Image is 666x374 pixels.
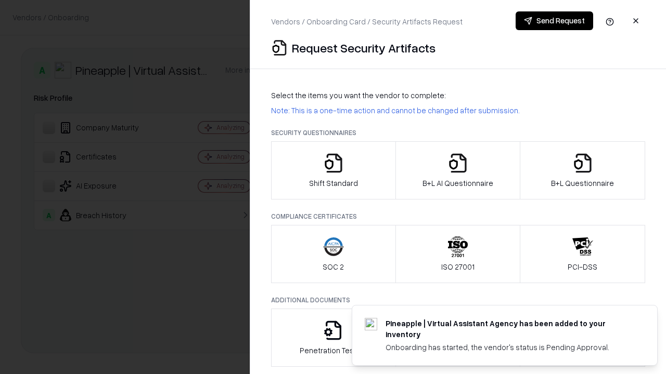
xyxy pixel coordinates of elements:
[271,296,645,304] p: Additional Documents
[271,90,645,101] p: Select the items you want the vendor to complete:
[516,11,593,30] button: Send Request
[300,345,367,356] p: Penetration Testing
[309,178,358,189] p: Shift Standard
[271,309,396,367] button: Penetration Testing
[271,16,463,27] p: Vendors / Onboarding Card / Security Artifacts Request
[422,178,493,189] p: B+L AI Questionnaire
[365,318,377,330] img: trypineapple.com
[271,141,396,199] button: Shift Standard
[441,261,475,272] p: ISO 27001
[520,225,645,283] button: PCI-DSS
[271,128,645,137] p: Security Questionnaires
[395,225,521,283] button: ISO 27001
[271,225,396,283] button: SOC 2
[520,141,645,199] button: B+L Questionnaire
[292,39,436,56] p: Request Security Artifacts
[551,178,614,189] p: B+L Questionnaire
[271,212,645,221] p: Compliance Certificates
[271,105,645,116] p: Note: This is a one-time action and cannot be changed after submission.
[568,261,597,272] p: PCI-DSS
[386,318,632,340] div: Pineapple | Virtual Assistant Agency has been added to your inventory
[386,342,632,353] div: Onboarding has started, the vendor's status is Pending Approval.
[323,261,344,272] p: SOC 2
[395,141,521,199] button: B+L AI Questionnaire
